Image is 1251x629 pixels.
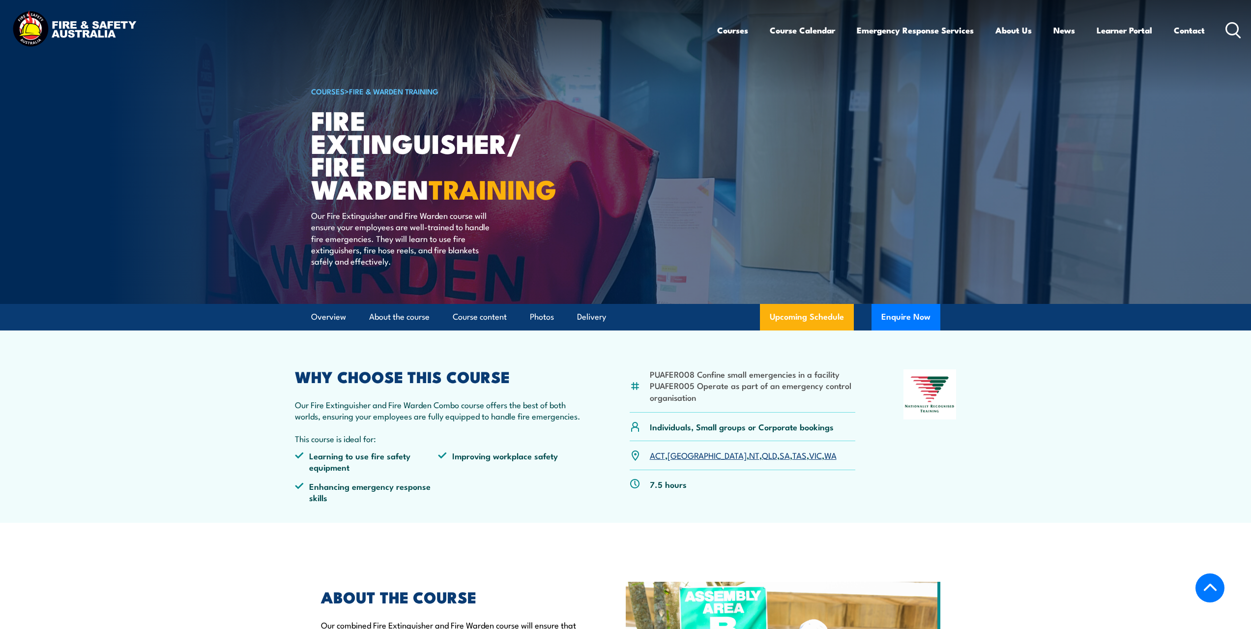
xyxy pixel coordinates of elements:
[762,449,777,461] a: QLD
[311,86,345,96] a: COURSES
[311,304,346,330] a: Overview
[295,480,438,504] li: Enhancing emergency response skills
[650,449,665,461] a: ACT
[295,369,582,383] h2: WHY CHOOSE THIS COURSE
[311,108,554,200] h1: Fire Extinguisher/ Fire Warden
[369,304,430,330] a: About the course
[749,449,759,461] a: NT
[311,85,554,97] h6: >
[321,590,581,603] h2: ABOUT THE COURSE
[857,17,974,43] a: Emergency Response Services
[995,17,1032,43] a: About Us
[903,369,957,419] img: Nationally Recognised Training logo.
[311,210,491,267] p: Our Fire Extinguisher and Fire Warden course will ensure your employees are well-trained to handl...
[650,368,856,380] li: PUAFER008 Confine small emergencies in a facility
[295,399,582,422] p: Our Fire Extinguisher and Fire Warden Combo course offers the best of both worlds, ensuring your ...
[530,304,554,330] a: Photos
[780,449,790,461] a: SA
[717,17,748,43] a: Courses
[668,449,747,461] a: [GEOGRAPHIC_DATA]
[1097,17,1152,43] a: Learner Portal
[650,449,837,461] p: , , , , , , ,
[429,168,556,209] strong: TRAINING
[650,380,856,403] li: PUAFER005 Operate as part of an emergency control organisation
[453,304,507,330] a: Course content
[1174,17,1205,43] a: Contact
[577,304,606,330] a: Delivery
[349,86,438,96] a: Fire & Warden Training
[824,449,837,461] a: WA
[1053,17,1075,43] a: News
[650,479,687,490] p: 7.5 hours
[760,304,854,330] a: Upcoming Schedule
[650,421,834,432] p: Individuals, Small groups or Corporate bookings
[809,449,822,461] a: VIC
[792,449,807,461] a: TAS
[438,450,582,473] li: Improving workplace safety
[770,17,835,43] a: Course Calendar
[295,450,438,473] li: Learning to use fire safety equipment
[295,433,582,444] p: This course is ideal for:
[872,304,940,330] button: Enquire Now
